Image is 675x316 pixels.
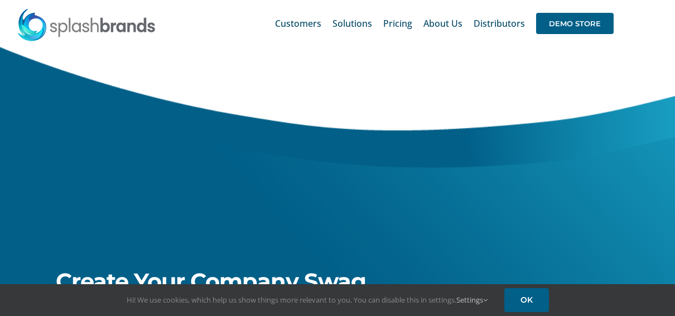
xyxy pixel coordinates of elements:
a: Distributors [474,6,525,41]
span: Hi! We use cookies, which help us show things more relevant to you. You can disable this in setti... [127,295,488,305]
img: SplashBrands.com Logo [17,8,156,41]
span: Pricing [383,19,412,28]
span: About Us [423,19,462,28]
a: OK [504,288,549,312]
a: Customers [275,6,321,41]
nav: Main Menu [275,6,614,41]
a: DEMO STORE [536,6,614,41]
span: DEMO STORE [536,13,614,34]
a: Pricing [383,6,412,41]
span: Customers [275,19,321,28]
span: Solutions [332,19,372,28]
span: Distributors [474,19,525,28]
a: Settings [456,295,488,305]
